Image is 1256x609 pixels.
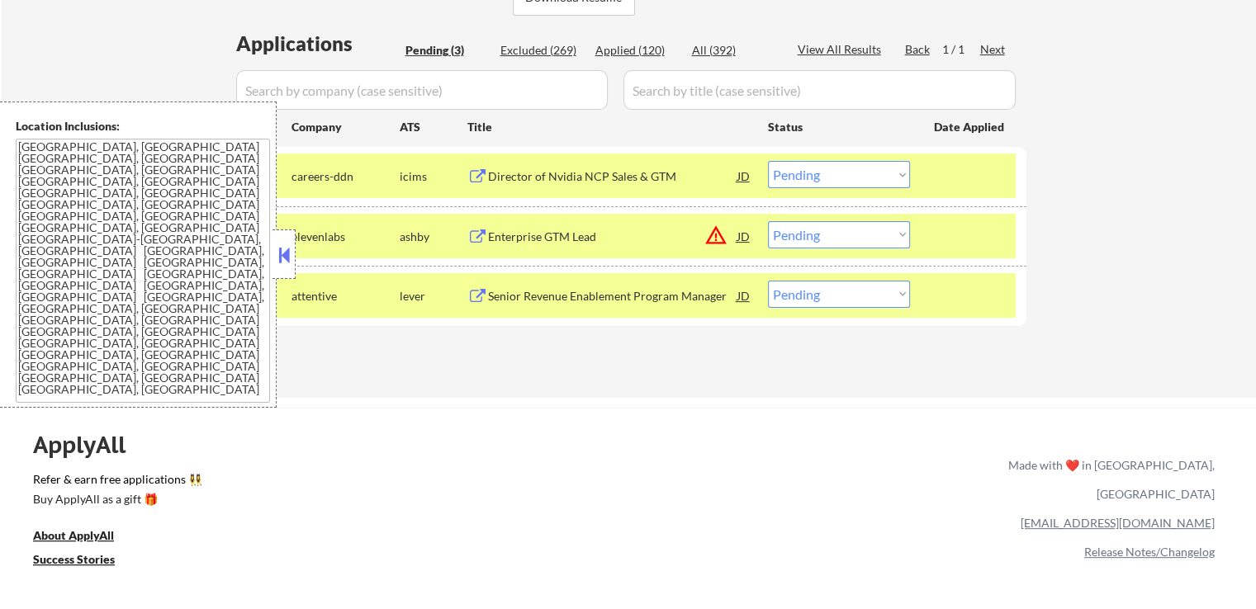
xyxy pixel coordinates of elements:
[33,551,137,572] a: Success Stories
[768,111,910,141] div: Status
[16,118,270,135] div: Location Inclusions:
[798,41,886,58] div: View All Results
[905,41,931,58] div: Back
[623,70,1016,110] input: Search by title (case sensitive)
[33,493,198,505] div: Buy ApplyAll as a gift 🎁
[236,34,400,54] div: Applications
[33,491,198,512] a: Buy ApplyAll as a gift 🎁
[291,168,400,185] div: careers-ddn
[1084,545,1215,559] a: Release Notes/Changelog
[400,168,467,185] div: icims
[291,288,400,304] div: attentive
[500,42,583,59] div: Excluded (269)
[488,288,737,304] div: Senior Revenue Enablement Program Manager
[405,42,488,59] div: Pending (3)
[33,528,114,542] u: About ApplyAll
[33,552,115,566] u: Success Stories
[291,229,400,245] div: elevenlabs
[400,288,467,304] div: lever
[942,41,980,58] div: 1 / 1
[736,221,752,251] div: JD
[595,42,678,59] div: Applied (120)
[980,41,1007,58] div: Next
[488,168,737,185] div: Director of Nvidia NCP Sales & GTM
[704,224,728,247] button: warning_amber
[400,229,467,245] div: ashby
[236,70,608,110] input: Search by company (case sensitive)
[33,474,663,491] a: Refer & earn free applications 👯‍♀️
[1021,516,1215,530] a: [EMAIL_ADDRESS][DOMAIN_NAME]
[736,161,752,191] div: JD
[934,119,1007,135] div: Date Applied
[400,119,467,135] div: ATS
[33,527,137,548] a: About ApplyAll
[291,119,400,135] div: Company
[33,431,145,459] div: ApplyAll
[467,119,752,135] div: Title
[1002,451,1215,508] div: Made with ❤️ in [GEOGRAPHIC_DATA], [GEOGRAPHIC_DATA]
[736,281,752,310] div: JD
[692,42,775,59] div: All (392)
[488,229,737,245] div: Enterprise GTM Lead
